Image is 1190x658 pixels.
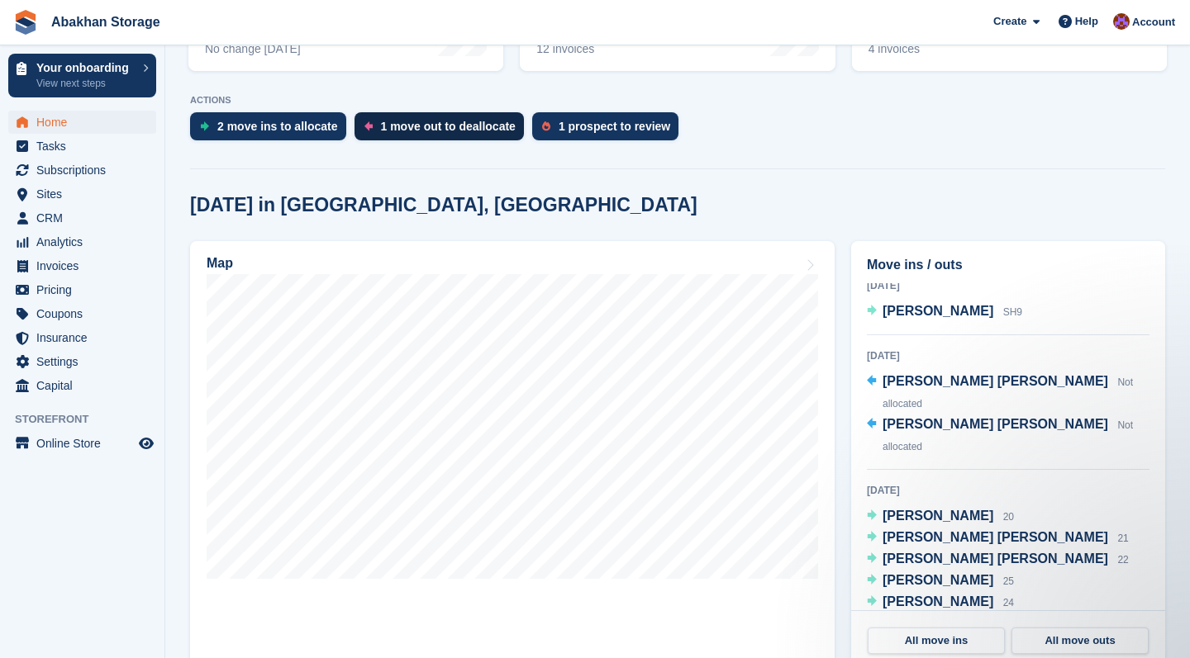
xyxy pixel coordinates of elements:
span: Not allocated [883,419,1133,452]
a: menu [8,159,156,182]
span: [PERSON_NAME] [PERSON_NAME] [883,551,1108,566]
span: [PERSON_NAME] [883,594,993,608]
img: stora-icon-8386f47178a22dfd0bd8f6a31ec36ba5ce8667c1dd55bd0f319d3a0aa187defe.svg [13,10,38,35]
span: [PERSON_NAME] [PERSON_NAME] [883,417,1108,431]
span: [PERSON_NAME] [883,573,993,587]
span: Create [993,13,1026,30]
div: [DATE] [867,278,1150,293]
span: Pricing [36,278,136,301]
div: [DATE] [867,348,1150,363]
a: menu [8,374,156,397]
p: View next steps [36,76,135,91]
span: Tasks [36,135,136,158]
span: Settings [36,350,136,373]
p: ACTIONS [190,95,1165,106]
a: [PERSON_NAME] [PERSON_NAME] 21 [867,528,1129,549]
div: 2 move ins to allocate [217,120,338,133]
span: Subscriptions [36,159,136,182]
img: William Abakhan [1113,13,1130,30]
div: 12 invoices [536,42,659,56]
span: 21 [1117,533,1128,544]
div: 1 move out to deallocate [381,120,516,133]
a: menu [8,182,156,206]
a: menu [8,206,156,230]
h2: Map [207,256,233,271]
div: [DATE] [867,483,1150,498]
a: menu [8,302,156,325]
span: Not allocated [883,376,1133,409]
span: [PERSON_NAME] [883,509,993,523]
span: [PERSON_NAME] [PERSON_NAME] [883,374,1108,388]
a: 1 prospect to review [532,112,687,149]
span: Capital [36,374,136,397]
span: Account [1132,14,1175,31]
span: [PERSON_NAME] [883,304,993,318]
span: Coupons [36,302,136,325]
span: Invoices [36,254,136,277]
a: 1 move out to deallocate [355,112,532,149]
a: menu [8,350,156,373]
div: 4 invoices [869,42,982,56]
span: 20 [1003,511,1014,523]
div: 1 prospect to review [559,120,670,133]
h2: [DATE] in [GEOGRAPHIC_DATA], [GEOGRAPHIC_DATA] [190,194,697,216]
a: Your onboarding View next steps [8,54,156,97]
span: Home [36,111,136,134]
a: menu [8,135,156,158]
span: 25 [1003,575,1014,587]
a: menu [8,230,156,253]
span: Help [1075,13,1098,30]
div: No change [DATE] [205,42,301,56]
a: menu [8,111,156,134]
a: [PERSON_NAME] SH9 [867,301,1022,323]
a: Abakhan Storage [45,8,167,36]
span: Analytics [36,230,136,253]
a: [PERSON_NAME] [PERSON_NAME] 22 [867,549,1129,570]
img: move_ins_to_allocate_icon-fdf77a2bb77ea45bf5b3d319d69a93e2d87916cf1d5bf7949dd705db3b84f3ca.svg [200,121,209,131]
span: 22 [1117,554,1128,566]
a: [PERSON_NAME] [PERSON_NAME] Not allocated [867,372,1150,414]
span: CRM [36,206,136,230]
a: menu [8,326,156,349]
img: move_outs_to_deallocate_icon-f764333ba52eb49d3ac5e1228854f67142a1ed5810a6f6cc68b1a99e826820c5.svg [364,121,373,131]
span: Storefront [15,411,164,428]
a: 2 move ins to allocate [190,112,355,149]
a: Preview store [136,433,156,453]
a: menu [8,432,156,455]
a: menu [8,254,156,277]
h2: Move ins / outs [867,255,1150,275]
span: 24 [1003,597,1014,608]
a: [PERSON_NAME] [PERSON_NAME] Not allocated [867,414,1150,457]
span: [PERSON_NAME] [PERSON_NAME] [883,530,1108,544]
img: prospect-51fa495bee0391a8d652442698ab0144808aea92771e9ea1ae160a38d050c398.svg [542,121,550,131]
a: All move outs [1011,627,1149,654]
span: Sites [36,182,136,206]
a: All move ins [868,627,1005,654]
span: Insurance [36,326,136,349]
span: Online Store [36,432,136,455]
span: SH9 [1003,306,1022,318]
a: [PERSON_NAME] 20 [867,506,1014,528]
a: [PERSON_NAME] 25 [867,570,1014,592]
a: menu [8,278,156,301]
p: Your onboarding [36,62,135,73]
a: [PERSON_NAME] 24 [867,592,1014,613]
